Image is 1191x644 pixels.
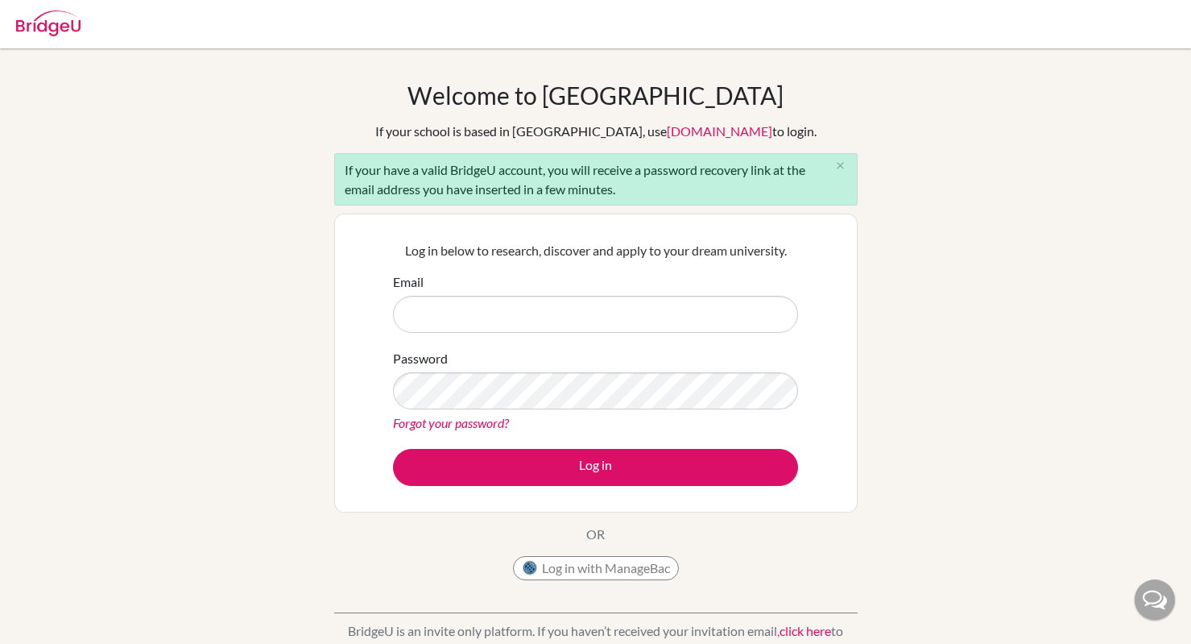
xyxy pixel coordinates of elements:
h1: Welcome to [GEOGRAPHIC_DATA] [407,81,784,110]
button: Log in with ManageBac [513,556,679,580]
div: If your school is based in [GEOGRAPHIC_DATA], use to login. [375,122,817,141]
a: Forgot your password? [393,415,509,430]
p: OR [586,525,605,544]
label: Password [393,349,448,368]
a: [DOMAIN_NAME] [667,123,772,139]
label: Email [393,272,424,292]
button: Close [825,154,857,178]
a: click here [780,623,831,638]
p: Log in below to research, discover and apply to your dream university. [393,241,798,260]
div: If your have a valid BridgeU account, you will receive a password recovery link at the email addr... [334,153,858,206]
i: close [834,160,846,172]
img: Bridge-U [16,10,81,36]
button: Log in [393,449,798,486]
